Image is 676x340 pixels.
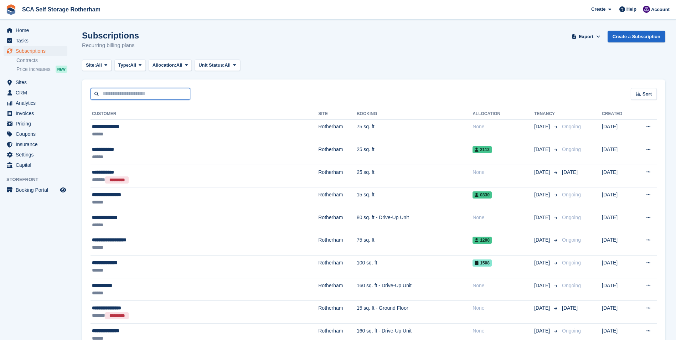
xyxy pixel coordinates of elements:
button: Site: All [82,60,112,71]
span: Create [591,6,605,13]
a: menu [4,150,67,160]
span: Ongoing [562,237,581,243]
span: [DATE] [534,236,551,244]
span: [DATE] [534,146,551,153]
td: Rotherham [318,142,357,165]
span: Tasks [16,36,58,46]
span: Capital [16,160,58,170]
td: Rotherham [318,301,357,324]
a: menu [4,46,67,56]
span: [DATE] [534,191,551,199]
div: None [473,214,534,221]
span: [DATE] [534,123,551,130]
td: [DATE] [602,165,634,187]
td: 25 sq. ft [357,165,473,187]
div: None [473,123,534,130]
th: Customer [91,108,318,120]
a: menu [4,25,67,35]
span: Export [579,33,593,40]
a: menu [4,108,67,118]
span: Pricing [16,119,58,129]
span: Coupons [16,129,58,139]
span: Unit Status: [198,62,225,69]
a: menu [4,185,67,195]
td: Rotherham [318,187,357,210]
button: Export [571,31,602,42]
a: Create a Subscription [608,31,665,42]
span: [DATE] [534,214,551,221]
td: Rotherham [318,233,357,256]
span: [DATE] [534,327,551,335]
span: Allocation: [153,62,176,69]
span: Sites [16,77,58,87]
td: 160 sq. ft - Drive-Up Unit [357,278,473,301]
button: Type: All [114,60,146,71]
a: Preview store [59,186,67,194]
span: Sort [643,91,652,98]
span: Analytics [16,98,58,108]
span: 1508 [473,259,492,267]
th: Allocation [473,108,534,120]
a: SCA Self Storage Rotherham [19,4,103,15]
span: Subscriptions [16,46,58,56]
th: Site [318,108,357,120]
p: Recurring billing plans [82,41,139,50]
td: 100 sq. ft [357,256,473,278]
span: [DATE] [534,304,551,312]
td: 75 sq. ft [357,233,473,256]
td: [DATE] [602,301,634,324]
span: Ongoing [562,328,581,334]
a: menu [4,129,67,139]
span: 0330 [473,191,492,199]
span: [DATE] [534,282,551,289]
span: [DATE] [534,169,551,176]
span: All [225,62,231,69]
a: Price increases NEW [16,65,67,73]
span: All [130,62,136,69]
th: Booking [357,108,473,120]
div: None [473,282,534,289]
span: Ongoing [562,146,581,152]
span: Insurance [16,139,58,149]
a: Contracts [16,57,67,64]
span: Home [16,25,58,35]
span: [DATE] [562,169,578,175]
span: 1200 [473,237,492,244]
td: 25 sq. ft [357,142,473,165]
td: [DATE] [602,256,634,278]
span: All [176,62,182,69]
a: menu [4,119,67,129]
td: [DATE] [602,187,634,210]
span: [DATE] [534,259,551,267]
td: 15 sq. ft [357,187,473,210]
a: menu [4,160,67,170]
span: Storefront [6,176,71,183]
span: Account [651,6,670,13]
span: Ongoing [562,124,581,129]
span: Price increases [16,66,51,73]
a: menu [4,77,67,87]
th: Tenancy [534,108,559,120]
span: Invoices [16,108,58,118]
td: Rotherham [318,210,357,233]
span: All [96,62,102,69]
img: stora-icon-8386f47178a22dfd0bd8f6a31ec36ba5ce8667c1dd55bd0f319d3a0aa187defe.svg [6,4,16,15]
td: [DATE] [602,142,634,165]
a: menu [4,139,67,149]
span: CRM [16,88,58,98]
span: Settings [16,150,58,160]
button: Unit Status: All [195,60,240,71]
div: NEW [56,66,67,73]
span: 2112 [473,146,492,153]
span: Ongoing [562,283,581,288]
span: Ongoing [562,215,581,220]
a: menu [4,88,67,98]
th: Created [602,108,634,120]
td: 15 sq. ft - Ground Floor [357,301,473,324]
span: Ongoing [562,192,581,197]
td: [DATE] [602,233,634,256]
div: None [473,169,534,176]
span: Booking Portal [16,185,58,195]
td: [DATE] [602,210,634,233]
a: menu [4,98,67,108]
